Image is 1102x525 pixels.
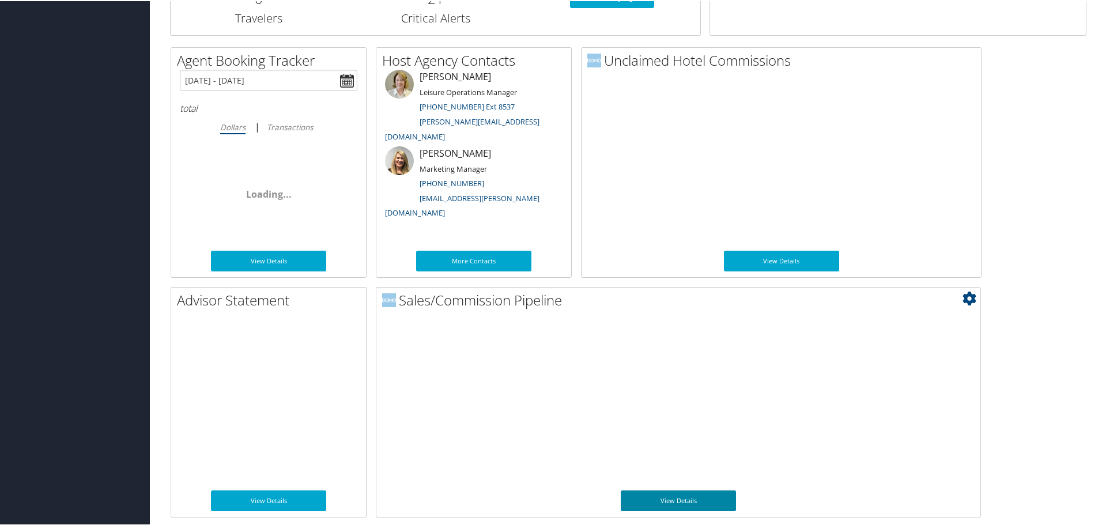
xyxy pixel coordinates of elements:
[356,9,515,25] h3: Critical Alerts
[385,192,539,217] a: [EMAIL_ADDRESS][PERSON_NAME][DOMAIN_NAME]
[420,86,517,96] small: Leisure Operations Manager
[420,177,484,187] a: [PHONE_NUMBER]
[177,289,366,309] h2: Advisor Statement
[420,100,515,111] a: [PHONE_NUMBER] Ext 8537
[180,119,357,133] div: |
[379,145,568,222] li: [PERSON_NAME]
[416,250,531,270] a: More Contacts
[587,50,981,69] h2: Unclaimed Hotel Commissions
[724,250,839,270] a: View Details
[382,292,396,306] img: domo-logo.png
[179,9,338,25] h3: Travelers
[385,115,539,141] a: [PERSON_NAME][EMAIL_ADDRESS][DOMAIN_NAME]
[267,120,313,131] i: Transactions
[220,120,246,131] i: Dollars
[180,101,357,114] h6: total
[382,50,571,69] h2: Host Agency Contacts
[420,163,487,173] small: Marketing Manager
[379,69,568,145] li: [PERSON_NAME]
[621,489,736,510] a: View Details
[246,187,292,199] span: Loading...
[382,289,980,309] h2: Sales/Commission Pipeline
[587,52,601,66] img: domo-logo.png
[177,50,366,69] h2: Agent Booking Tracker
[211,489,326,510] a: View Details
[385,69,414,97] img: meredith-price.jpg
[385,145,414,174] img: ali-moffitt.jpg
[211,250,326,270] a: View Details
